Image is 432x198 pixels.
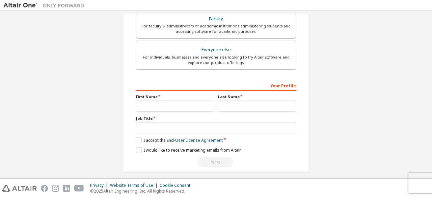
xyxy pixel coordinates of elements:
div: Everyone else [140,45,292,54]
div: Privacy [90,183,110,188]
label: Last Name [218,94,296,100]
img: facebook.svg [41,185,48,192]
div: Website Terms of Use [110,183,160,188]
div: For individuals, businesses and everyone else looking to try Altair software and explore our prod... [140,54,292,65]
img: instagram.svg [52,185,59,192]
p: © 2025 Altair Engineering, Inc. All Rights Reserved. [90,188,194,194]
img: Altair One [3,2,88,9]
div: For faculty & administrators of academic institutions administering students and accessing softwa... [140,23,292,34]
img: altair_logo.svg [2,185,37,192]
div: Read and acccept EULA to continue [136,157,296,167]
div: Your Profile [136,80,296,91]
div: Faculty [140,14,292,24]
a: End-User License Agreement [167,137,223,143]
div: Cookie Consent [160,183,194,188]
label: I would like to receive marketing emails from Altair [136,147,241,153]
label: Job Title [136,116,296,121]
label: First Name [136,94,214,100]
img: linkedin.svg [63,185,70,192]
img: youtube.svg [74,185,84,192]
label: I accept the [136,137,223,143]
